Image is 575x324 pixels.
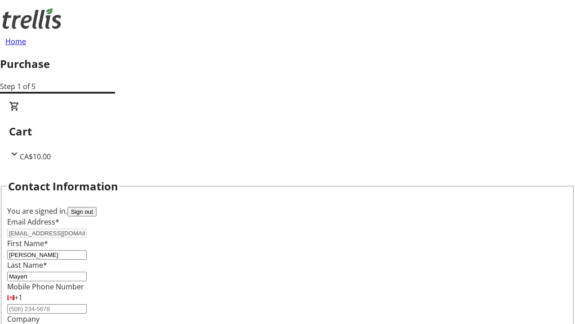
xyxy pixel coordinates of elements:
div: You are signed in. [7,206,568,216]
label: Mobile Phone Number [7,282,84,292]
label: Email Address* [7,217,59,227]
input: (506) 234-5678 [7,304,87,314]
div: CartCA$10.00 [9,101,566,162]
button: Sign out [67,207,97,216]
label: First Name* [7,238,48,248]
label: Last Name* [7,260,47,270]
span: CA$10.00 [20,152,51,162]
label: Company [7,314,40,324]
h2: Contact Information [8,178,118,194]
h2: Cart [9,123,566,139]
